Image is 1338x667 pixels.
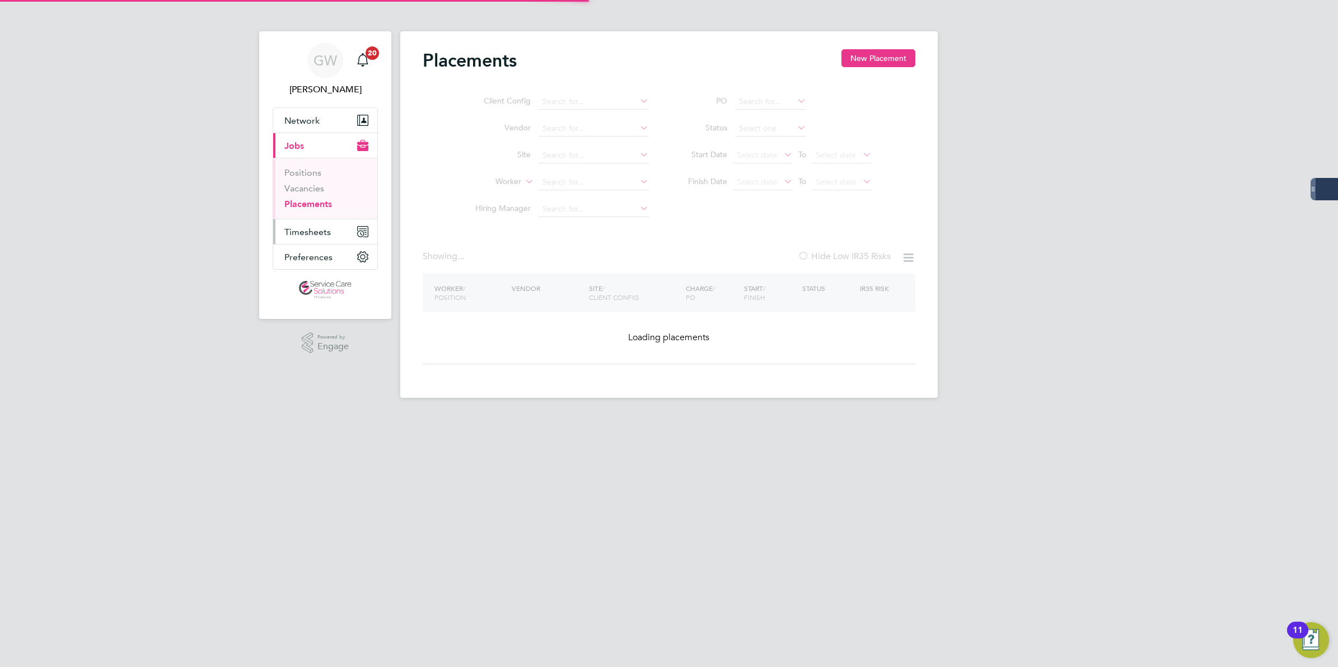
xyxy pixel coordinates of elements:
img: servicecare-logo-retina.png [299,281,352,299]
a: 20 [352,43,374,78]
a: Placements [284,199,332,209]
a: Go to home page [273,281,378,299]
a: Positions [284,167,321,178]
a: GW[PERSON_NAME] [273,43,378,96]
a: Powered byEngage [302,332,349,354]
div: Showing [423,251,466,262]
span: Network [284,115,320,126]
span: Preferences [284,252,333,262]
span: Powered by [317,332,349,342]
div: Jobs [273,158,377,219]
span: ... [457,251,464,262]
span: Timesheets [284,227,331,237]
span: Jobs [284,140,304,151]
button: Preferences [273,245,377,269]
button: Network [273,108,377,133]
button: Jobs [273,133,377,158]
label: Hide Low IR35 Risks [798,251,891,262]
div: 11 [1293,630,1303,645]
span: Engage [317,342,349,351]
button: Open Resource Center, 11 new notifications [1293,622,1329,658]
span: GW [314,53,337,68]
button: New Placement [841,49,915,67]
a: Vacancies [284,183,324,194]
span: 20 [366,46,379,60]
span: George Westhead [273,83,378,96]
h2: Placements [423,49,517,72]
button: Timesheets [273,219,377,244]
nav: Main navigation [259,31,391,319]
